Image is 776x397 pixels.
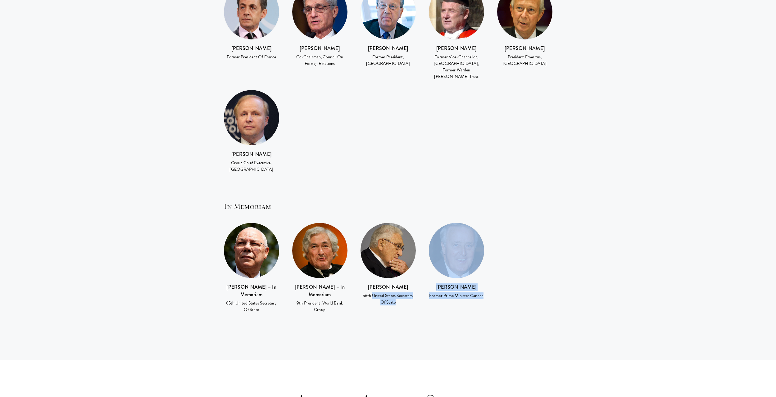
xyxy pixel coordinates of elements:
[497,45,553,52] h3: [PERSON_NAME]
[429,45,484,52] h3: [PERSON_NAME]
[224,283,279,298] h3: [PERSON_NAME] – In Memoriam
[360,45,416,52] h3: [PERSON_NAME]
[497,54,553,67] div: President Emeritus, [GEOGRAPHIC_DATA]
[292,283,348,298] h3: [PERSON_NAME] – In Memoriam
[292,45,348,52] h3: [PERSON_NAME]
[360,283,416,291] h3: [PERSON_NAME]
[292,54,348,67] div: Co-Chairman, Council On Foreign Relations
[224,45,279,52] h3: [PERSON_NAME]
[224,54,279,60] div: Former President Of France
[360,54,416,67] div: Former President, [GEOGRAPHIC_DATA]
[292,300,348,313] div: 9th President, World Bank Group
[224,160,279,173] div: Group Chief Executive, [GEOGRAPHIC_DATA]
[224,151,279,158] h3: [PERSON_NAME]
[429,54,484,80] div: Former Vice-Chancellor, [GEOGRAPHIC_DATA], Former Warden [PERSON_NAME] Trust
[224,201,556,212] h5: In Memoriam
[429,283,484,291] h3: [PERSON_NAME]
[224,300,279,313] div: 65th United States Secretary Of State
[360,292,416,305] div: 56th United States Secretary Of State
[429,292,484,299] div: Former Prime Minister Canada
